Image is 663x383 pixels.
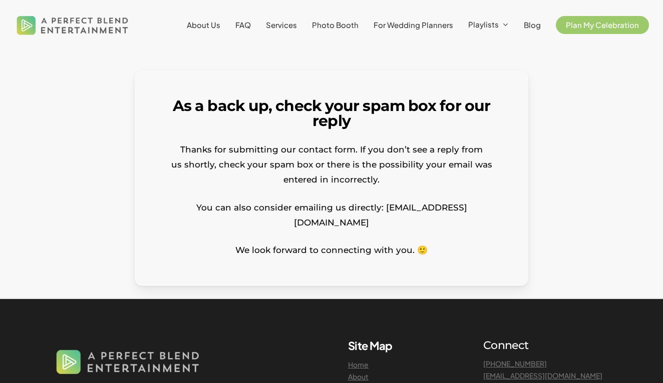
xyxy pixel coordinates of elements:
[483,371,602,380] a: [EMAIL_ADDRESS][DOMAIN_NAME]
[266,20,297,29] span: Services
[556,21,649,29] a: Plan My Celebration
[524,21,541,29] a: Blog
[468,19,499,29] span: Playlists
[374,21,453,29] a: For Wedding Planners
[235,20,251,29] span: FAQ
[348,372,369,381] a: About
[187,21,220,29] a: About Us
[483,338,610,352] h4: Connect
[374,20,453,29] span: For Wedding Planners
[235,21,251,29] a: FAQ
[14,7,131,43] img: A Perfect Blend Entertainment
[163,142,500,200] p: Thanks for submitting our contact form. If you don’t see a reply from us shortly, check your spam...
[483,359,547,368] a: [PHONE_NUMBER]
[312,20,359,29] span: Photo Booth
[348,338,393,352] b: Site Map
[524,20,541,29] span: Blog
[468,20,509,29] a: Playlists
[266,21,297,29] a: Services
[163,242,500,257] p: We look forward to connecting with you. 🙂
[312,21,359,29] a: Photo Booth
[163,98,500,128] h1: As a back up, check your spam box for our reply
[566,20,639,29] span: Plan My Celebration
[163,200,500,243] p: You can also consider emailing us directly: [EMAIL_ADDRESS][DOMAIN_NAME]
[348,360,369,369] a: Home
[187,20,220,29] span: About Us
